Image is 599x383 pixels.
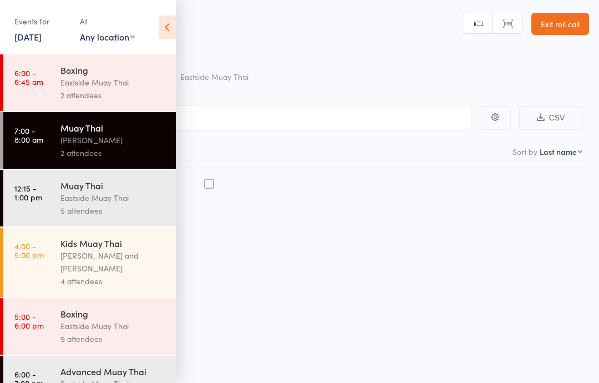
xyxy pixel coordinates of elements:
[60,122,166,134] div: Muay Thai
[519,106,582,130] button: CSV
[3,170,176,226] a: 12:15 -1:00 pmMuay ThaiEastside Muay Thai5 attendees
[3,112,176,169] a: 7:00 -8:00 amMuay Thai[PERSON_NAME]2 attendees
[60,147,166,159] div: 2 attendees
[60,275,166,288] div: 4 attendees
[3,54,176,111] a: 6:00 -6:45 amBoxingEastside Muay Thai2 attendees
[60,134,166,147] div: [PERSON_NAME]
[60,89,166,102] div: 2 attendees
[60,332,166,345] div: 9 attendees
[14,184,42,201] time: 12:15 - 1:00 pm
[80,31,135,43] div: Any location
[60,308,166,320] div: Boxing
[540,146,577,157] div: Last name
[60,204,166,217] div: 5 attendees
[14,126,43,144] time: 7:00 - 8:00 am
[17,105,471,130] input: Search by name
[60,191,166,204] div: Eastside Muay Thai
[60,179,166,191] div: Muay Thai
[531,13,589,35] a: Exit roll call
[14,241,44,259] time: 4:00 - 5:00 pm
[14,12,69,31] div: Events for
[60,237,166,249] div: Kids Muay Thai
[512,146,537,157] label: Sort by
[60,64,166,76] div: Boxing
[60,365,166,377] div: Advanced Muay Thai
[80,12,135,31] div: At
[60,320,166,332] div: Eastside Muay Thai
[14,312,44,330] time: 5:00 - 6:00 pm
[14,31,42,43] a: [DATE]
[60,249,166,275] div: [PERSON_NAME] and [PERSON_NAME]
[14,68,43,86] time: 6:00 - 6:45 am
[3,298,176,355] a: 5:00 -6:00 pmBoxingEastside Muay Thai9 attendees
[180,71,248,82] span: Eastside Muay Thai
[3,228,176,297] a: 4:00 -5:00 pmKids Muay Thai[PERSON_NAME] and [PERSON_NAME]4 attendees
[60,76,166,89] div: Eastside Muay Thai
